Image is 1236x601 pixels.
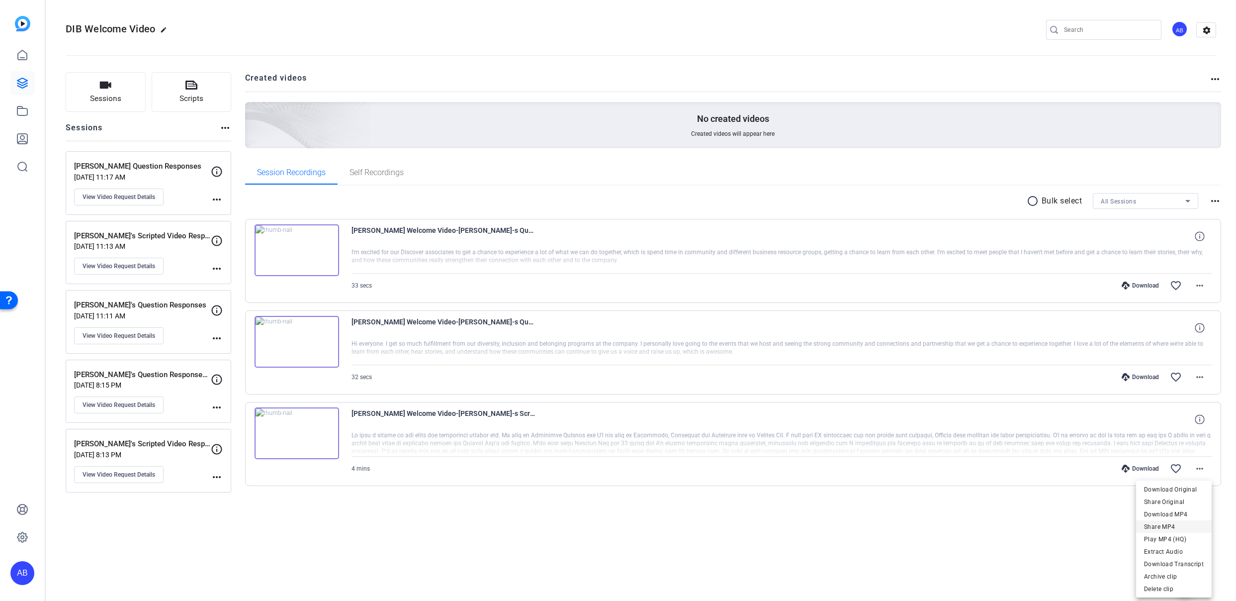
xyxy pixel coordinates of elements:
span: Archive clip [1144,571,1204,583]
span: Delete clip [1144,583,1204,595]
span: Share Original [1144,496,1204,508]
span: Share MP4 [1144,521,1204,533]
span: Download MP4 [1144,508,1204,520]
span: Download Original [1144,484,1204,496]
span: Play MP4 (HQ) [1144,533,1204,545]
span: Download Transcript [1144,558,1204,570]
span: Extract Audio [1144,546,1204,558]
